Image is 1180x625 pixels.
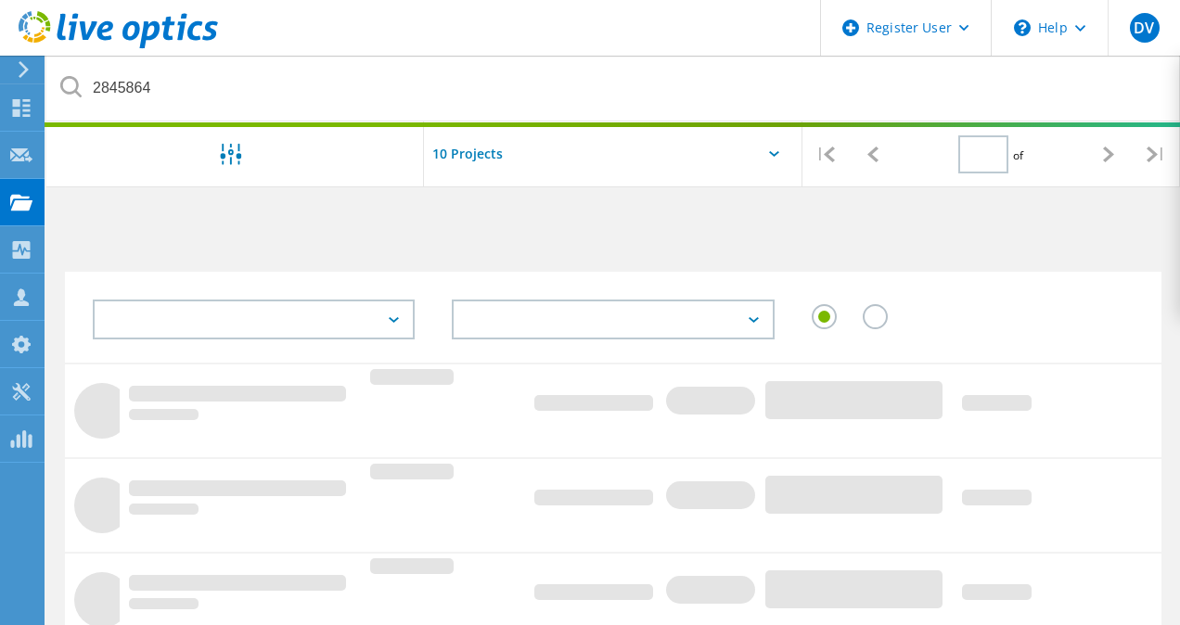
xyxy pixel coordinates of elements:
span: of [1013,147,1023,163]
div: | [1133,121,1180,187]
svg: \n [1014,19,1031,36]
span: DV [1134,20,1154,35]
a: Live Optics Dashboard [19,39,218,52]
div: | [802,121,850,187]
